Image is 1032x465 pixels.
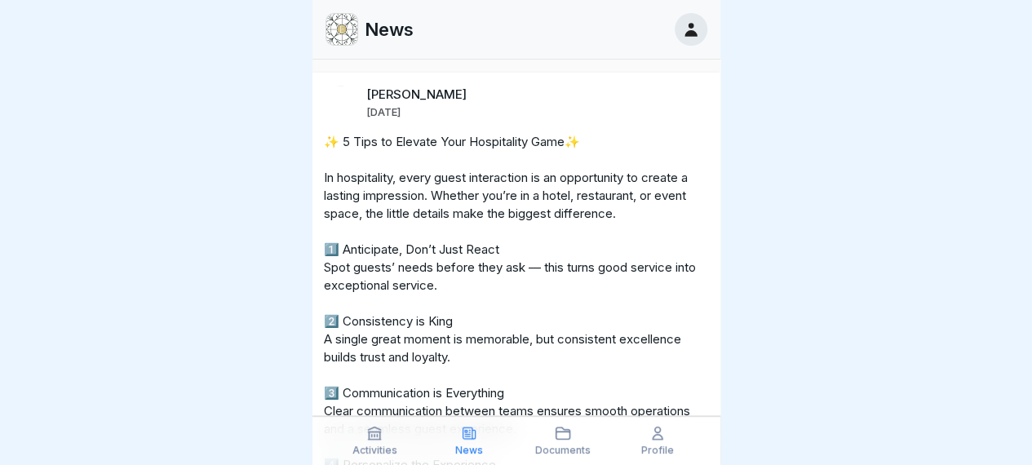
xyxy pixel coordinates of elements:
p: News [455,445,483,456]
p: Documents [535,445,591,456]
p: [DATE] [366,105,401,118]
p: News [365,19,414,40]
img: iq62wkxo1bvcx1mt3eo7rjrc.png [326,14,357,45]
p: Activities [352,445,397,456]
p: [PERSON_NAME] [366,87,467,102]
p: Profile [641,445,674,456]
